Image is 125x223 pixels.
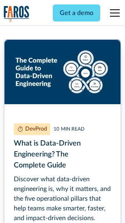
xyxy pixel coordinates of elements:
img: Logo of the analytics and reporting company Faros. [4,6,30,22]
div: menu [105,3,121,23]
a: home [4,6,30,22]
a: Get a demo [53,4,100,21]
